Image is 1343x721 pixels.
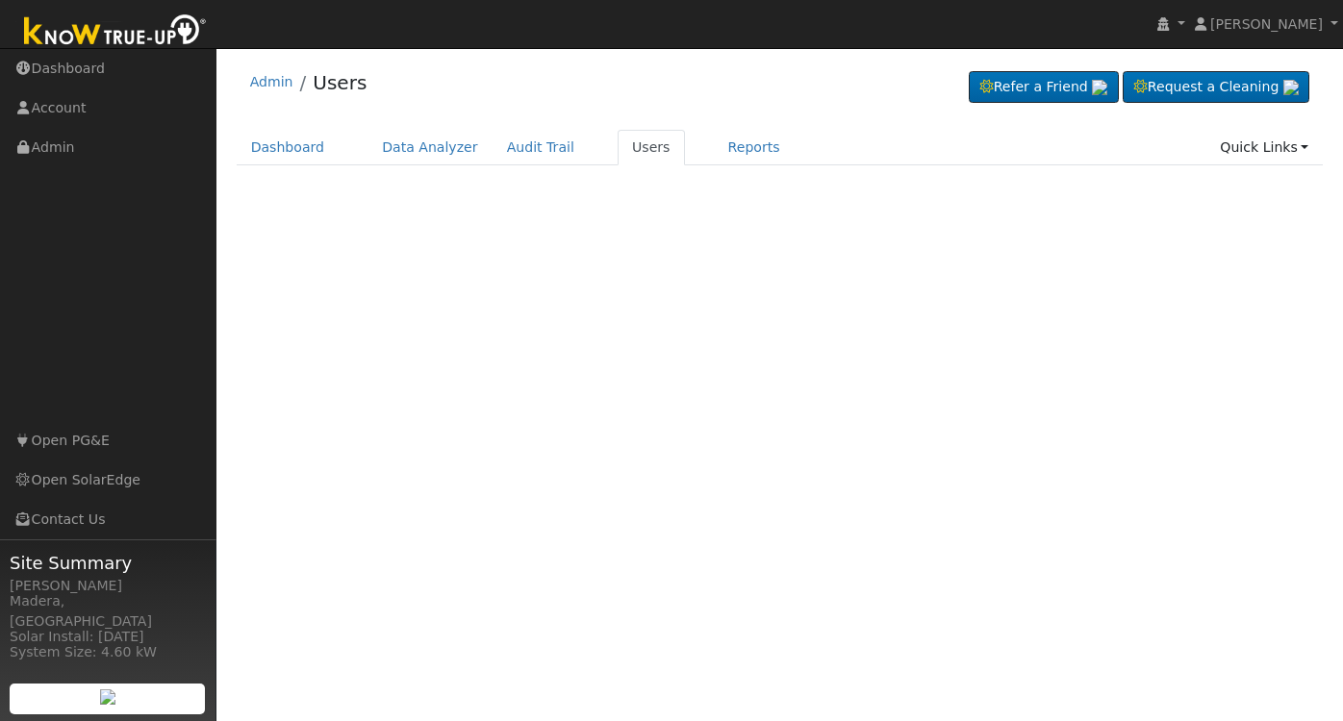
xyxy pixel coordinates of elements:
img: Know True-Up [14,11,216,54]
a: Data Analyzer [367,130,493,165]
a: Refer a Friend [969,71,1119,104]
a: Quick Links [1205,130,1323,165]
a: Request a Cleaning [1123,71,1309,104]
img: retrieve [1283,80,1299,95]
a: Admin [250,74,293,89]
div: Solar Install: [DATE] [10,627,206,647]
a: Users [313,71,367,94]
div: System Size: 4.60 kW [10,642,206,662]
span: Site Summary [10,550,206,576]
a: Reports [714,130,795,165]
img: retrieve [100,689,115,705]
span: [PERSON_NAME] [1210,16,1323,32]
a: Audit Trail [493,130,589,165]
img: retrieve [1092,80,1107,95]
div: [PERSON_NAME] [10,576,206,596]
a: Users [618,130,685,165]
a: Dashboard [237,130,340,165]
div: Madera, [GEOGRAPHIC_DATA] [10,591,206,632]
